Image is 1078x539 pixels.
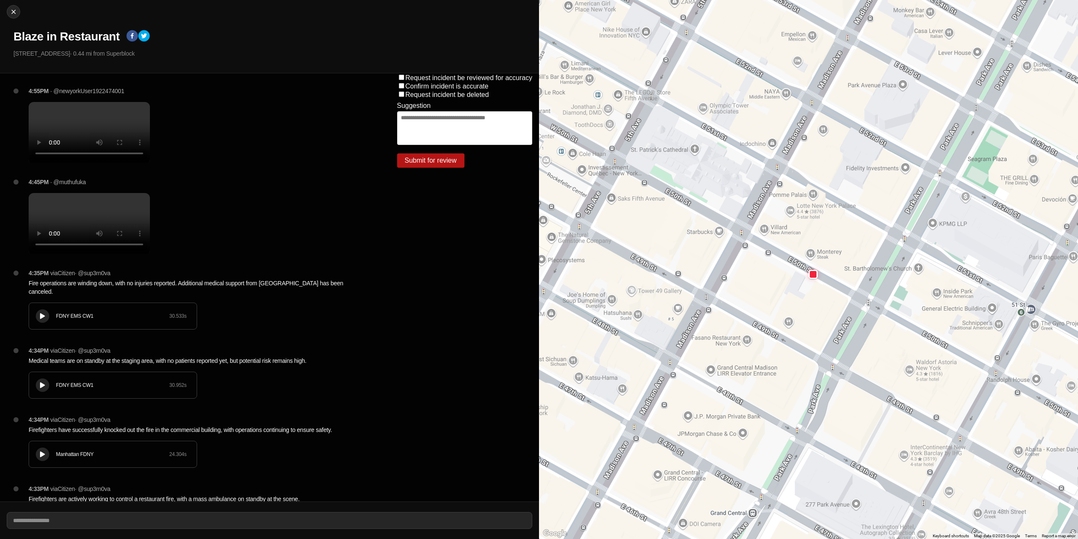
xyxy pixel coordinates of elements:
[13,49,532,58] p: [STREET_ADDRESS] · 0.44 mi from Superblock
[406,74,533,81] label: Request incident be reviewed for accuracy
[13,29,120,44] h1: Blaze in Restaurant
[397,153,464,168] button: Submit for review
[56,451,169,458] div: Manhattan FDNY
[29,279,363,296] p: Fire operations are winding down, with no injuries reported. Additional medical support from [GEO...
[29,485,49,493] p: 4:33PM
[1025,534,1037,538] a: Terms (opens in new tab)
[9,8,18,16] img: cancel
[29,416,49,424] p: 4:34PM
[406,83,488,90] label: Confirm incident is accurate
[51,485,111,493] p: via Citizen · @ sup3rn0va
[56,313,169,319] div: FDNY EMS CW1
[169,382,187,389] div: 30.952 s
[51,178,86,186] p: · @muthufuka
[7,5,20,19] button: cancel
[51,346,111,355] p: via Citizen · @ sup3rn0va
[51,87,125,95] p: · @newyorkUser1922474001
[56,382,169,389] div: FDNY EMS CW1
[29,346,49,355] p: 4:34PM
[397,102,431,110] label: Suggestion
[51,416,111,424] p: via Citizen · @ sup3rn0va
[138,30,150,43] button: twitter
[29,426,363,434] p: Firefighters have successfully knocked out the fire in the commercial building, with operations c...
[29,357,363,365] p: Medical teams are on standby at the staging area, with no patients reported yet, but potential ri...
[29,269,49,277] p: 4:35PM
[126,30,138,43] button: facebook
[541,528,569,539] a: Open this area in Google Maps (opens a new window)
[29,87,49,95] p: 4:55PM
[406,91,489,98] label: Request incident be deleted
[1042,534,1075,538] a: Report a map error
[29,178,49,186] p: 4:45PM
[974,534,1020,538] span: Map data ©2025 Google
[169,313,187,319] div: 30.533 s
[933,533,969,539] button: Keyboard shortcuts
[29,495,363,503] p: Firefighters are actively working to control a restaurant fire, with a mass ambulance on standby ...
[169,451,187,458] div: 24.304 s
[541,528,569,539] img: Google
[51,269,111,277] p: via Citizen · @ sup3rn0va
